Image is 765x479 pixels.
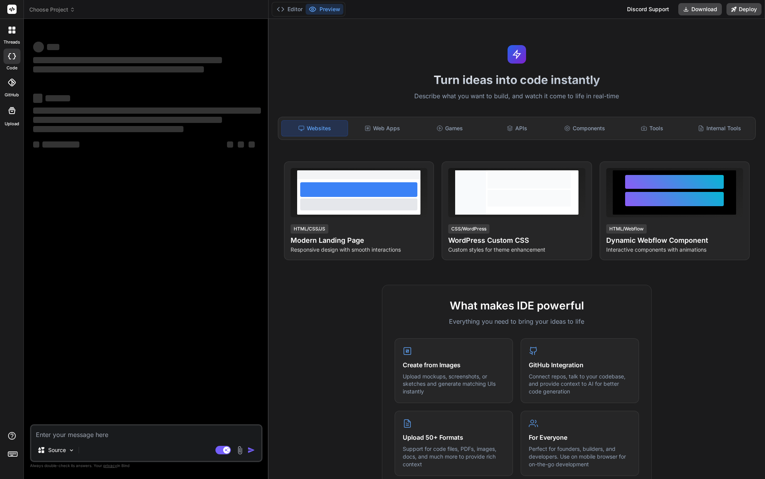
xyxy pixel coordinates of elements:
[273,73,760,87] h1: Turn ideas into code instantly
[403,433,505,442] h4: Upload 50+ Formats
[291,235,427,246] h4: Modern Landing Page
[678,3,722,15] button: Download
[529,373,631,395] p: Connect repos, talk to your codebase, and provide context to AI for better code generation
[33,66,204,72] span: ‌
[247,446,255,454] img: icon
[417,120,483,136] div: Games
[622,3,674,15] div: Discord Support
[395,297,639,314] h2: What makes IDE powerful
[7,65,17,71] label: code
[33,126,183,132] span: ‌
[235,446,244,455] img: attachment
[33,108,261,114] span: ‌
[29,6,75,13] span: Choose Project
[45,95,70,101] span: ‌
[606,246,743,254] p: Interactive components with animations
[281,120,348,136] div: Websites
[42,141,79,148] span: ‌
[238,141,244,148] span: ‌
[726,3,762,15] button: Deploy
[350,120,415,136] div: Web Apps
[529,445,631,468] p: Perfect for founders, builders, and developers. Use on mobile browser for on-the-go development
[30,462,262,469] p: Always double-check its answers. Your in Bind
[47,44,59,50] span: ‌
[48,446,66,454] p: Source
[306,4,343,15] button: Preview
[395,317,639,326] p: Everything you need to bring your ideas to life
[606,235,743,246] h4: Dynamic Webflow Component
[33,94,42,103] span: ‌
[551,120,617,136] div: Components
[403,373,505,395] p: Upload mockups, screenshots, or sketches and generate matching UIs instantly
[68,447,75,454] img: Pick Models
[291,246,427,254] p: Responsive design with smooth interactions
[103,463,117,468] span: privacy
[273,91,760,101] p: Describe what you want to build, and watch it come to life in real-time
[5,92,19,98] label: GitHub
[619,120,685,136] div: Tools
[606,224,647,234] div: HTML/Webflow
[529,433,631,442] h4: For Everyone
[3,39,20,45] label: threads
[448,224,489,234] div: CSS/WordPress
[33,141,39,148] span: ‌
[529,360,631,370] h4: GitHub Integration
[249,141,255,148] span: ‌
[274,4,306,15] button: Editor
[686,120,752,136] div: Internal Tools
[5,121,19,127] label: Upload
[403,360,505,370] h4: Create from Images
[484,120,550,136] div: APIs
[227,141,233,148] span: ‌
[403,445,505,468] p: Support for code files, PDFs, images, docs, and much more to provide rich context
[33,117,222,123] span: ‌
[448,235,585,246] h4: WordPress Custom CSS
[448,246,585,254] p: Custom styles for theme enhancement
[291,224,328,234] div: HTML/CSS/JS
[33,57,222,63] span: ‌
[33,42,44,52] span: ‌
